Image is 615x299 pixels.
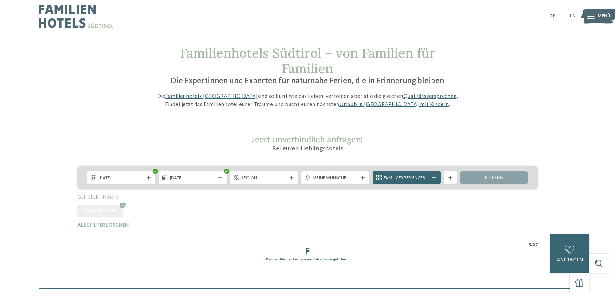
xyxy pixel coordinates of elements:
div: Kleinen Moment noch – der Inhalt wird geladen … [73,257,543,262]
a: Qualitätsversprechen [403,94,457,99]
p: Die sind so bunt wie das Leben, verfolgen aber alle die gleichen . Findet jetzt das Familienhotel... [154,93,462,109]
a: IT [560,14,565,19]
a: DE [549,14,555,19]
span: anfragen [557,258,583,263]
span: Menü [598,13,610,19]
span: 27 [533,241,538,248]
a: anfragen [550,234,589,273]
span: Bei euren Lieblingshotels [272,146,343,152]
span: Jetzt unverbindlich anfragen! [252,134,363,145]
span: / [531,241,533,248]
span: [DATE] [99,175,144,182]
a: EN [570,14,576,19]
span: Region [241,175,287,182]
span: Familienhotels Südtirol – von Familien für Familien [180,45,435,77]
span: Family Experiences [384,175,429,182]
span: 5 [529,241,531,248]
span: [DATE] [170,175,215,182]
span: Die Expertinnen und Experten für naturnahe Ferien, die in Erinnerung bleiben [171,77,444,85]
a: Urlaub in [GEOGRAPHIC_DATA] mit Kindern [339,102,449,107]
a: Familienhotels [GEOGRAPHIC_DATA] [165,94,258,99]
span: Meine Wünsche [313,175,358,182]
